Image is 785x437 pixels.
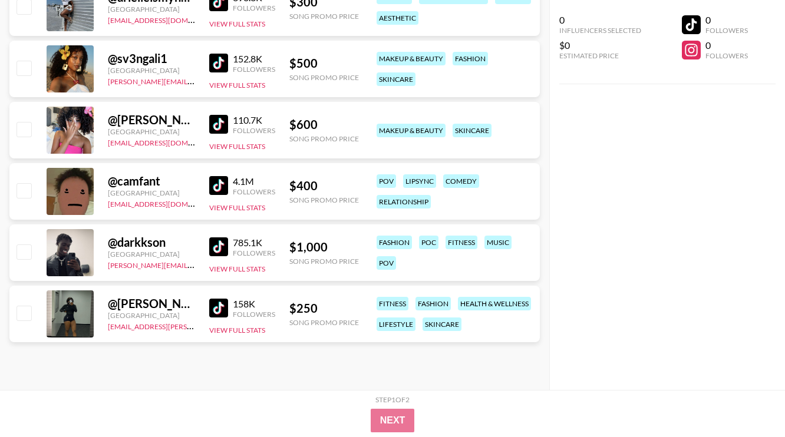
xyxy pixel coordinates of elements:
[377,124,446,137] div: makeup & beauty
[209,299,228,317] img: TikTok
[371,409,415,432] button: Next
[209,237,228,256] img: TikTok
[289,178,359,193] div: $ 400
[233,310,275,319] div: Followers
[377,256,396,270] div: pov
[108,66,195,75] div: [GEOGRAPHIC_DATA]
[108,197,226,208] a: [EMAIL_ADDRESS][DOMAIN_NAME]
[705,14,748,26] div: 0
[559,26,641,35] div: Influencers Selected
[108,320,282,331] a: [EMAIL_ADDRESS][PERSON_NAME][DOMAIN_NAME]
[289,196,359,204] div: Song Promo Price
[705,26,748,35] div: Followers
[375,395,410,404] div: Step 1 of 2
[289,257,359,266] div: Song Promo Price
[209,176,228,195] img: TikTok
[209,142,265,151] button: View Full Stats
[233,176,275,187] div: 4.1M
[289,301,359,316] div: $ 250
[233,187,275,196] div: Followers
[377,195,431,208] div: relationship
[108,136,226,147] a: [EMAIL_ADDRESS][DOMAIN_NAME]
[415,297,451,310] div: fashion
[108,127,195,136] div: [GEOGRAPHIC_DATA]
[484,236,512,249] div: music
[108,250,195,259] div: [GEOGRAPHIC_DATA]
[108,14,226,25] a: [EMAIL_ADDRESS][DOMAIN_NAME]
[559,51,641,60] div: Estimated Price
[233,53,275,65] div: 152.8K
[108,174,195,188] div: @ camfant
[233,298,275,310] div: 158K
[108,188,195,197] div: [GEOGRAPHIC_DATA]
[108,112,195,127] div: @ [PERSON_NAME].[PERSON_NAME]
[108,296,195,311] div: @ [PERSON_NAME]
[233,114,275,126] div: 110.7K
[726,378,771,423] iframe: Drift Widget Chat Controller
[108,5,195,14] div: [GEOGRAPHIC_DATA]
[289,318,359,327] div: Song Promo Price
[419,236,438,249] div: poc
[233,249,275,257] div: Followers
[209,264,265,273] button: View Full Stats
[289,240,359,254] div: $ 1,000
[233,237,275,249] div: 785.1K
[108,51,195,66] div: @ sv3ngali1
[458,297,531,310] div: health & wellness
[289,73,359,82] div: Song Promo Price
[377,297,408,310] div: fitness
[209,115,228,134] img: TikTok
[108,235,195,250] div: @ darkkson
[453,124,492,137] div: skincare
[559,39,641,51] div: $0
[705,51,748,60] div: Followers
[209,326,265,335] button: View Full Stats
[559,14,641,26] div: 0
[233,4,275,12] div: Followers
[377,174,396,188] div: pov
[108,311,195,320] div: [GEOGRAPHIC_DATA]
[289,134,359,143] div: Song Promo Price
[289,117,359,132] div: $ 600
[403,174,436,188] div: lipsync
[377,11,418,25] div: aesthetic
[377,317,415,331] div: lifestyle
[453,52,488,65] div: fashion
[209,81,265,90] button: View Full Stats
[209,203,265,212] button: View Full Stats
[443,174,479,188] div: comedy
[108,75,282,86] a: [PERSON_NAME][EMAIL_ADDRESS][DOMAIN_NAME]
[108,259,282,270] a: [PERSON_NAME][EMAIL_ADDRESS][DOMAIN_NAME]
[423,317,461,331] div: skincare
[377,72,415,86] div: skincare
[233,126,275,135] div: Followers
[209,19,265,28] button: View Full Stats
[289,56,359,71] div: $ 500
[289,12,359,21] div: Song Promo Price
[233,65,275,74] div: Followers
[209,54,228,72] img: TikTok
[377,236,412,249] div: fashion
[705,39,748,51] div: 0
[446,236,477,249] div: fitness
[377,52,446,65] div: makeup & beauty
